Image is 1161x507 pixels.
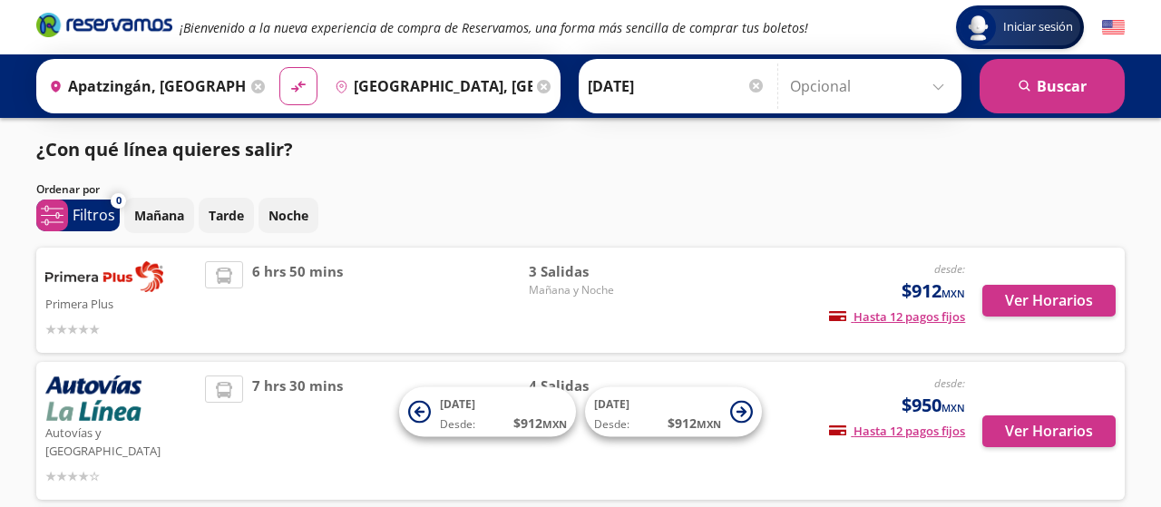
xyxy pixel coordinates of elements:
[36,181,100,198] p: Ordenar por
[199,198,254,233] button: Tarde
[529,375,656,396] span: 4 Salidas
[399,387,576,437] button: [DATE]Desde:$912MXN
[440,416,475,433] span: Desde:
[542,417,567,431] small: MXN
[902,278,965,305] span: $912
[268,206,308,225] p: Noche
[252,261,343,339] span: 6 hrs 50 mins
[1102,16,1125,39] button: English
[45,375,141,421] img: Autovías y La Línea
[45,421,196,460] p: Autovías y [GEOGRAPHIC_DATA]
[36,200,120,231] button: 0Filtros
[36,11,172,44] a: Brand Logo
[45,261,163,292] img: Primera Plus
[941,401,965,414] small: MXN
[585,387,762,437] button: [DATE]Desde:$912MXN
[259,198,318,233] button: Noche
[73,204,115,226] p: Filtros
[982,415,1116,447] button: Ver Horarios
[996,18,1080,36] span: Iniciar sesión
[980,59,1125,113] button: Buscar
[180,19,808,36] em: ¡Bienvenido a la nueva experiencia de compra de Reservamos, una forma más sencilla de comprar tus...
[42,63,247,109] input: Buscar Origen
[440,396,475,412] span: [DATE]
[594,396,629,412] span: [DATE]
[36,11,172,38] i: Brand Logo
[45,292,196,314] p: Primera Plus
[529,261,656,282] span: 3 Salidas
[529,282,656,298] span: Mañana y Noche
[934,261,965,277] em: desde:
[252,375,343,486] span: 7 hrs 30 mins
[124,198,194,233] button: Mañana
[829,308,965,325] span: Hasta 12 pagos fijos
[982,285,1116,317] button: Ver Horarios
[902,392,965,419] span: $950
[594,416,629,433] span: Desde:
[209,206,244,225] p: Tarde
[934,375,965,391] em: desde:
[36,136,293,163] p: ¿Con qué línea quieres salir?
[588,63,766,109] input: Elegir Fecha
[941,287,965,300] small: MXN
[134,206,184,225] p: Mañana
[697,417,721,431] small: MXN
[513,414,567,433] span: $ 912
[829,423,965,439] span: Hasta 12 pagos fijos
[790,63,952,109] input: Opcional
[668,414,721,433] span: $ 912
[116,193,122,209] span: 0
[327,63,532,109] input: Buscar Destino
